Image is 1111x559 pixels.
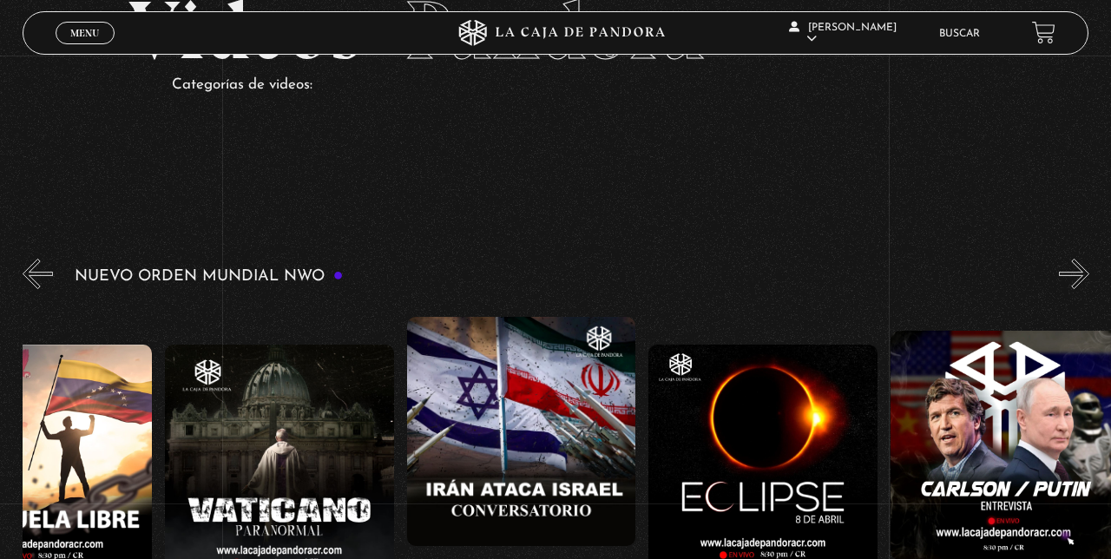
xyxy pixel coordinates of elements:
span: Cerrar [65,43,106,55]
h3: Nuevo Orden Mundial NWO [75,268,344,285]
p: Categorías de videos: [172,72,982,99]
span: [PERSON_NAME] [789,23,897,44]
span: Menu [70,28,99,38]
button: Previous [23,259,53,289]
button: Next [1059,259,1089,289]
a: View your shopping cart [1032,21,1055,44]
a: Buscar [939,29,980,39]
